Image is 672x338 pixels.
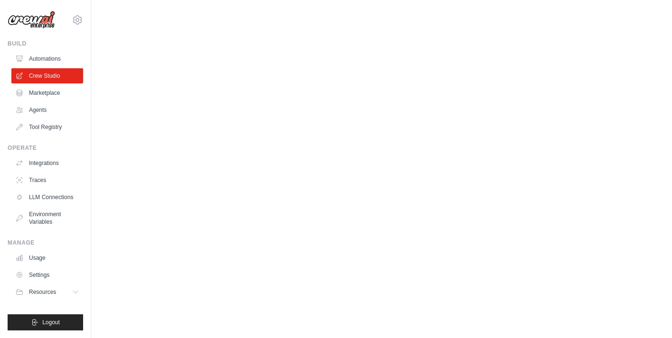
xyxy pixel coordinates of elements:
a: Integrations [11,155,83,171]
a: Crew Studio [11,68,83,83]
span: Logout [42,319,60,326]
a: Tool Registry [11,119,83,135]
a: Usage [11,250,83,265]
a: Automations [11,51,83,66]
a: Traces [11,173,83,188]
span: Resources [29,288,56,296]
button: Logout [8,314,83,330]
a: Marketplace [11,85,83,100]
a: Environment Variables [11,207,83,229]
a: LLM Connections [11,190,83,205]
div: Manage [8,239,83,247]
button: Resources [11,284,83,300]
div: Build [8,40,83,47]
a: Agents [11,102,83,118]
img: Logo [8,11,55,29]
div: Operate [8,144,83,152]
a: Settings [11,267,83,283]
